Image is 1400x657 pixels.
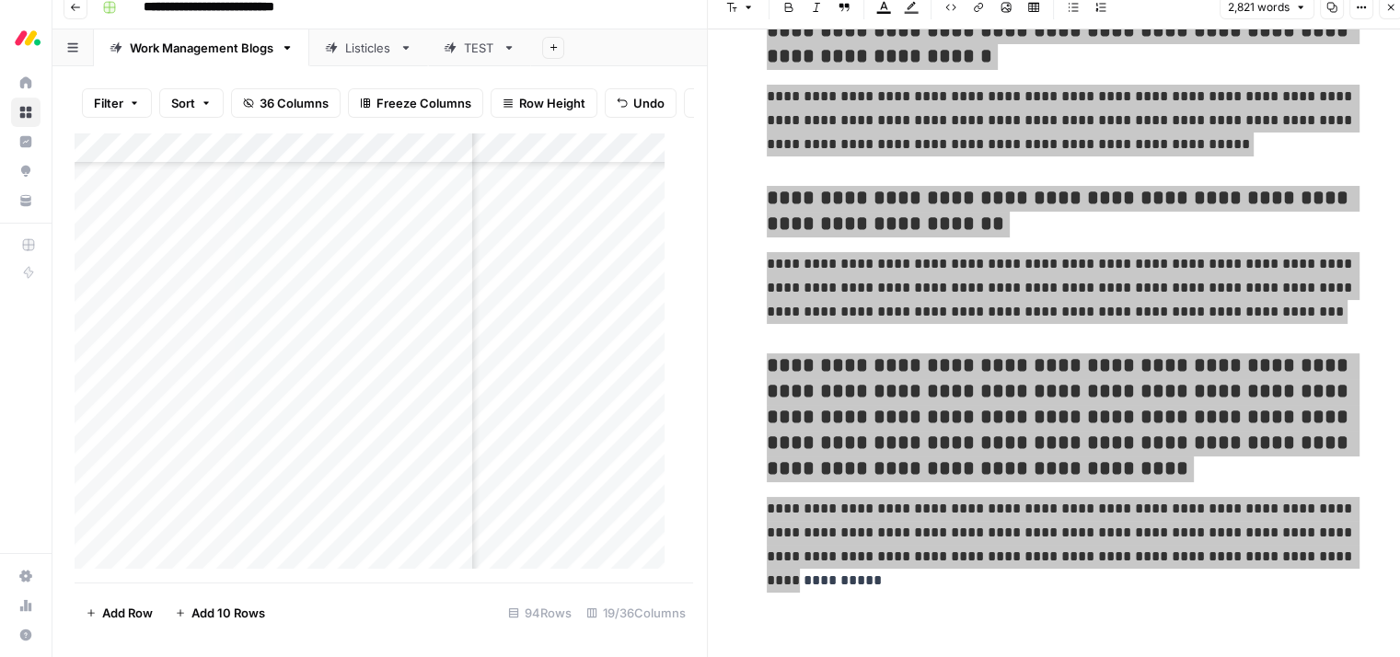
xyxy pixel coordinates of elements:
button: Add 10 Rows [164,598,276,628]
a: Browse [11,98,40,127]
span: 36 Columns [260,94,329,112]
a: Opportunities [11,156,40,186]
a: Insights [11,127,40,156]
span: Filter [94,94,123,112]
button: Freeze Columns [348,88,483,118]
span: Sort [171,94,195,112]
a: Usage [11,591,40,620]
button: 36 Columns [231,88,341,118]
button: Filter [82,88,152,118]
span: Freeze Columns [376,94,471,112]
button: Add Row [75,598,164,628]
a: Your Data [11,186,40,215]
button: Undo [605,88,677,118]
button: Workspace: Monday.com [11,15,40,61]
a: Listicles [309,29,428,66]
a: TEST [428,29,531,66]
a: Work Management Blogs [94,29,309,66]
div: Listicles [345,39,392,57]
img: Monday.com Logo [11,21,44,54]
a: Home [11,68,40,98]
button: Sort [159,88,224,118]
span: Add 10 Rows [191,604,265,622]
span: Add Row [102,604,153,622]
div: TEST [464,39,495,57]
div: 19/36 Columns [579,598,693,628]
button: Help + Support [11,620,40,650]
button: Row Height [491,88,597,118]
span: Undo [633,94,665,112]
span: Row Height [519,94,585,112]
div: Work Management Blogs [130,39,273,57]
a: Settings [11,561,40,591]
div: 94 Rows [501,598,579,628]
